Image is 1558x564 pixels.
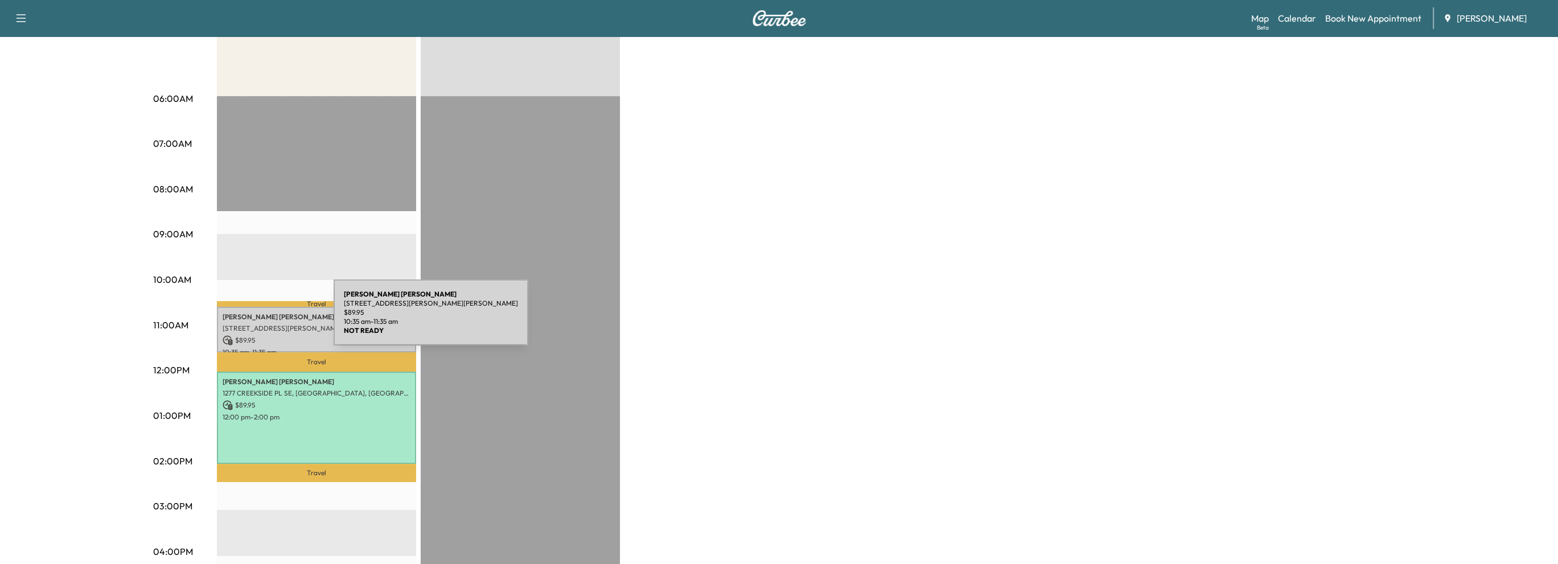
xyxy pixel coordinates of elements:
p: 10:35 am - 11:35 am [344,317,518,326]
p: 1277 CREEKSIDE PL SE, [GEOGRAPHIC_DATA], [GEOGRAPHIC_DATA], [GEOGRAPHIC_DATA] [223,389,410,398]
p: 12:00 pm - 2:00 pm [223,413,410,422]
p: [STREET_ADDRESS][PERSON_NAME][PERSON_NAME] [223,324,410,333]
p: $ 89.95 [223,400,410,410]
p: 08:00AM [153,182,193,196]
p: Travel [217,352,416,372]
a: MapBeta [1251,11,1269,25]
p: 10:35 am - 11:35 am [223,348,410,357]
img: Curbee Logo [752,10,807,26]
b: [PERSON_NAME] [PERSON_NAME] [344,290,457,298]
p: $ 89.95 [344,308,518,317]
p: $ 89.95 [223,335,410,345]
p: [PERSON_NAME] [PERSON_NAME] [223,377,410,386]
p: 02:00PM [153,454,192,468]
p: 12:00PM [153,363,190,377]
b: NOT READY [344,326,384,335]
a: Calendar [1278,11,1316,25]
p: [PERSON_NAME] [PERSON_NAME] [223,312,410,322]
p: 09:00AM [153,227,193,241]
p: Travel [217,464,416,482]
p: 04:00PM [153,545,193,558]
p: Travel [217,301,416,306]
div: Beta [1257,23,1269,32]
p: 07:00AM [153,137,192,150]
p: 03:00PM [153,499,192,513]
p: 10:00AM [153,273,191,286]
span: [PERSON_NAME] [1457,11,1527,25]
p: [STREET_ADDRESS][PERSON_NAME][PERSON_NAME] [344,299,518,308]
p: 01:00PM [153,409,191,422]
p: 06:00AM [153,92,193,105]
a: Book New Appointment [1325,11,1421,25]
p: 11:00AM [153,318,188,332]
